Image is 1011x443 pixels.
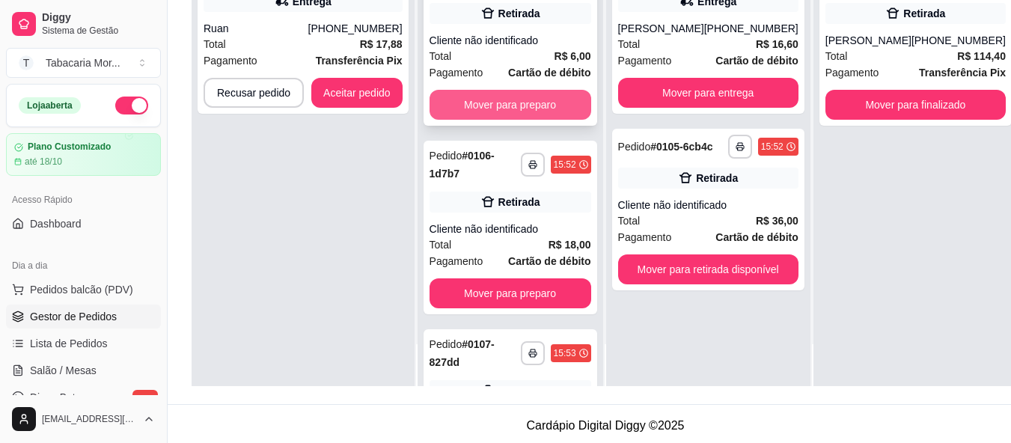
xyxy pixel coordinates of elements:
[919,67,1006,79] strong: Transferência Pix
[430,33,591,48] div: Cliente não identificado
[756,38,798,50] strong: R$ 16,60
[204,21,308,36] div: Ruan
[618,141,651,153] span: Pedido
[508,67,590,79] strong: Cartão de débito
[115,97,148,114] button: Alterar Status
[498,383,540,398] div: Retirada
[508,255,590,267] strong: Cartão de débito
[28,141,111,153] article: Plano Customizado
[6,254,161,278] div: Dia a dia
[618,52,672,69] span: Pagamento
[30,309,117,324] span: Gestor de Pedidos
[430,64,483,81] span: Pagamento
[25,156,62,168] article: até 18/10
[618,213,641,229] span: Total
[618,78,798,108] button: Mover para entrega
[761,141,784,153] div: 15:52
[903,6,945,21] div: Retirada
[911,33,1006,48] div: [PHONE_NUMBER]
[430,338,495,368] strong: # 0107-827dd
[6,48,161,78] button: Select a team
[30,390,76,405] span: Diggy Bot
[498,195,540,210] div: Retirada
[204,36,226,52] span: Total
[30,336,108,351] span: Lista de Pedidos
[360,38,403,50] strong: R$ 17,88
[6,332,161,355] a: Lista de Pedidos
[618,198,798,213] div: Cliente não identificado
[498,6,540,21] div: Retirada
[554,159,576,171] div: 15:52
[715,55,798,67] strong: Cartão de débito
[6,305,161,329] a: Gestor de Pedidos
[430,221,591,236] div: Cliente não identificado
[42,11,155,25] span: Diggy
[19,55,34,70] span: T
[555,50,591,62] strong: R$ 6,00
[6,385,161,409] a: Diggy Botnovo
[30,363,97,378] span: Salão / Mesas
[6,278,161,302] button: Pedidos balcão (PDV)
[825,90,1006,120] button: Mover para finalizado
[549,239,591,251] strong: R$ 18,00
[308,21,403,36] div: [PHONE_NUMBER]
[756,215,798,227] strong: R$ 36,00
[6,401,161,437] button: [EMAIL_ADDRESS][DOMAIN_NAME]
[430,236,452,253] span: Total
[430,48,452,64] span: Total
[204,52,257,69] span: Pagamento
[311,78,403,108] button: Aceitar pedido
[6,133,161,176] a: Plano Customizadoaté 18/10
[6,212,161,236] a: Dashboard
[715,231,798,243] strong: Cartão de débito
[825,64,879,81] span: Pagamento
[6,188,161,212] div: Acesso Rápido
[618,254,798,284] button: Mover para retirada disponível
[46,55,120,70] div: Tabacaria Mor ...
[618,21,704,36] div: [PERSON_NAME]
[6,358,161,382] a: Salão / Mesas
[618,229,672,245] span: Pagamento
[19,97,81,114] div: Loja aberta
[696,171,738,186] div: Retirada
[825,48,848,64] span: Total
[430,150,495,180] strong: # 0106-1d7b7
[825,33,911,48] div: [PERSON_NAME]
[430,90,591,120] button: Mover para preparo
[430,150,462,162] span: Pedido
[554,347,576,359] div: 15:53
[42,25,155,37] span: Sistema de Gestão
[42,413,137,425] span: [EMAIL_ADDRESS][DOMAIN_NAME]
[704,21,798,36] div: [PHONE_NUMBER]
[30,216,82,231] span: Dashboard
[618,36,641,52] span: Total
[650,141,712,153] strong: # 0105-6cb4c
[316,55,403,67] strong: Transferência Pix
[6,6,161,42] a: DiggySistema de Gestão
[430,278,591,308] button: Mover para preparo
[204,78,304,108] button: Recusar pedido
[957,50,1006,62] strong: R$ 114,40
[430,253,483,269] span: Pagamento
[30,282,133,297] span: Pedidos balcão (PDV)
[430,338,462,350] span: Pedido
